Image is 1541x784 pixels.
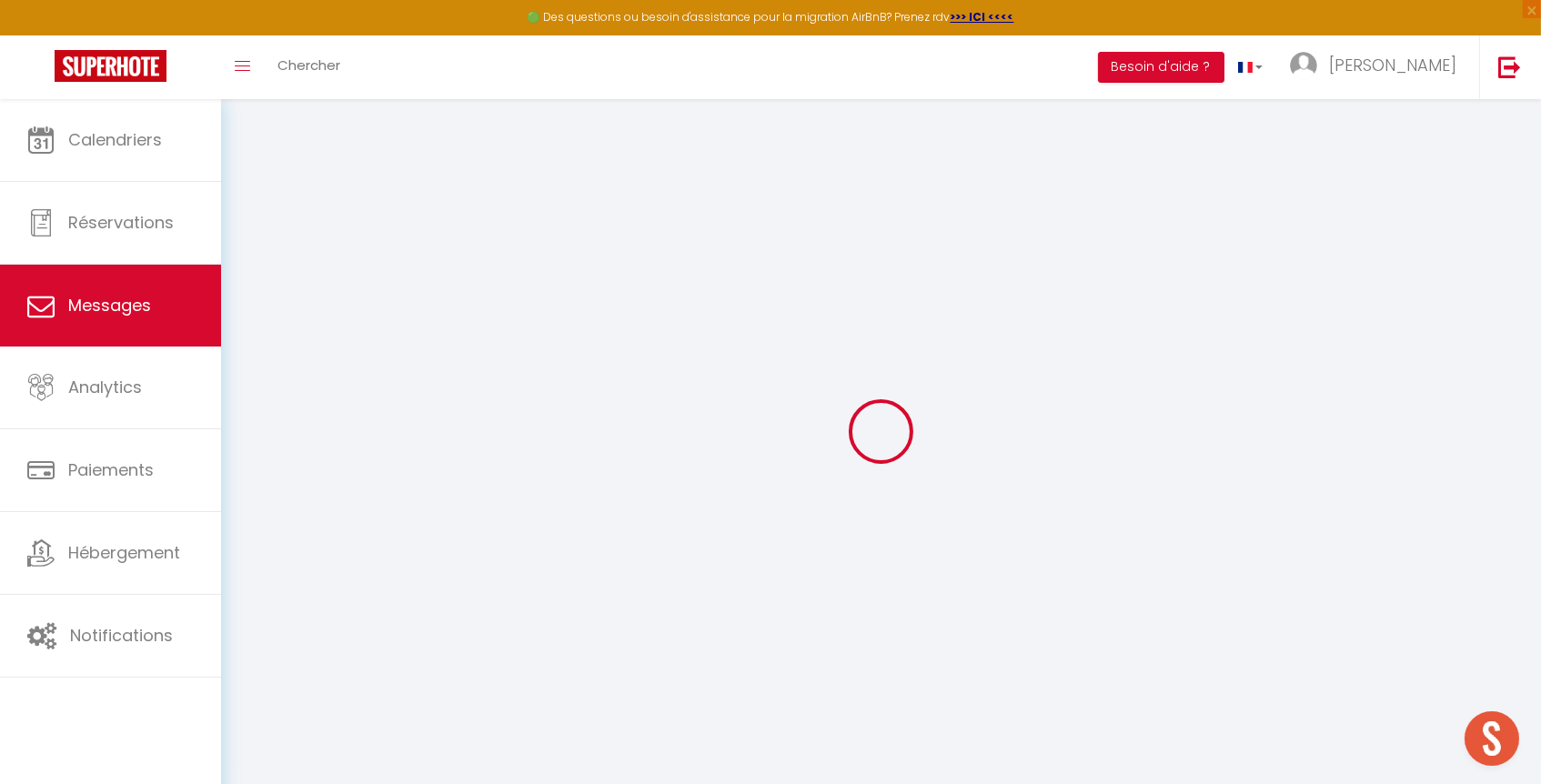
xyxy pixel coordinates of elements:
span: Chercher [277,55,340,75]
button: Besoin d'aide ? [1098,52,1224,83]
span: Paiements [68,458,154,481]
a: Chercher [264,35,354,99]
span: Hébergement [68,541,180,564]
span: Analytics [68,376,142,398]
span: Messages [68,294,151,317]
span: Réservations [68,211,174,234]
img: ... [1290,52,1317,79]
div: Ouvrir le chat [1465,711,1519,766]
img: logout [1498,55,1521,78]
span: Notifications [70,624,173,647]
a: ... [PERSON_NAME] [1276,35,1479,99]
a: >>> ICI <<<< [951,9,1014,25]
span: [PERSON_NAME] [1329,54,1456,76]
img: Super Booking [55,50,166,82]
span: Calendriers [68,128,162,151]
